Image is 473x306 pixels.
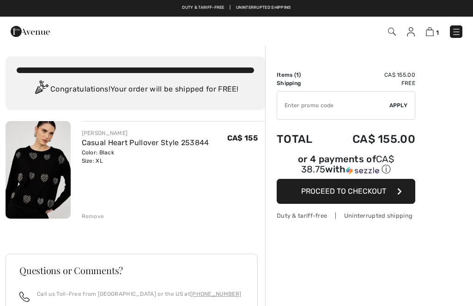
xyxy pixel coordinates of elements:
[17,80,254,99] div: Congratulations! Your order will be shipped for FREE!
[82,148,209,165] div: Color: Black Size: XL
[277,92,389,119] input: Promo code
[37,290,241,298] p: Call us Toll-Free from [GEOGRAPHIC_DATA] or the US at
[426,26,439,37] a: 1
[32,80,50,99] img: Congratulation2.svg
[407,27,415,37] img: My Info
[301,187,386,196] span: Proceed to Checkout
[227,134,258,142] span: CA$ 155
[277,71,327,79] td: Items ( )
[277,155,415,176] div: or 4 payments of with
[277,179,415,204] button: Proceed to Checkout
[346,166,379,175] img: Sezzle
[6,121,71,219] img: Casual Heart Pullover Style 253844
[452,27,461,37] img: Menu
[426,27,434,36] img: Shopping Bag
[301,153,394,175] span: CA$ 38.75
[19,292,30,302] img: call
[327,123,415,155] td: CA$ 155.00
[19,266,244,275] h3: Questions or Comments?
[82,212,104,220] div: Remove
[327,79,415,87] td: Free
[327,71,415,79] td: CA$ 155.00
[190,291,241,297] a: [PHONE_NUMBER]
[277,155,415,179] div: or 4 payments ofCA$ 38.75withSezzle Click to learn more about Sezzle
[388,28,396,36] img: Search
[436,29,439,36] span: 1
[82,138,209,147] a: Casual Heart Pullover Style 253844
[82,129,209,137] div: [PERSON_NAME]
[389,101,408,110] span: Apply
[277,79,327,87] td: Shipping
[11,22,50,41] img: 1ère Avenue
[11,26,50,35] a: 1ère Avenue
[296,72,299,78] span: 1
[277,211,415,220] div: Duty & tariff-free | Uninterrupted shipping
[277,123,327,155] td: Total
